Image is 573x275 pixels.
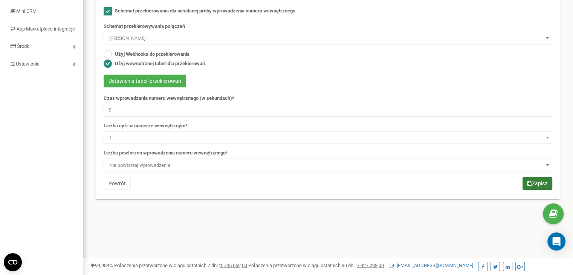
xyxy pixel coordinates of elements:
span: Mini CRM [16,8,37,14]
button: Zapisz [523,177,552,190]
button: Ustawienia tabeli przekierowań [104,75,186,87]
label: Liczba cyfr w numerze wewnętrznym* [104,122,188,130]
a: [EMAIL_ADDRESS][DOMAIN_NAME] [389,263,473,268]
label: Schemat przekierowywania połączeń [104,23,185,30]
label: Użyj wewnętrznej tabeli dla przekierowań [115,60,205,67]
label: Liczba powtórzeń wprowadzenia numeru wewnętrznego* [104,150,228,157]
span: Schemat przekierowania dla nieudanej próby wprowadzenia numeru wewnętrznego [115,8,295,14]
span: App Marketplace integracje [17,26,75,32]
span: Nie powtarzaj wprowadzenia [104,159,552,171]
label: Użyj Webhooka do przekierowania [115,51,189,58]
span: Ustawienia [16,61,40,67]
span: Patrycja Juroszek [104,32,552,44]
label: Czas wprowadzania numeru wewnętrznego (w sekundach)* [104,95,234,102]
span: 1 [106,133,550,143]
span: Nie powtarzaj wprowadzenia [106,160,550,171]
span: 1 [104,131,552,144]
button: Powrót [104,177,131,190]
span: Środki [17,43,31,49]
span: Połączenia przetworzone w ciągu ostatnich 30 dni : [248,263,384,268]
span: 99,989% [90,263,113,268]
span: Patrycja Juroszek [106,33,550,44]
span: Połączenia przetworzone w ciągu ostatnich 7 dni : [114,263,247,268]
u: 7 427 293,00 [357,263,384,268]
div: Open Intercom Messenger [547,232,565,251]
u: 1 745 662,00 [220,263,247,268]
button: Open CMP widget [4,253,22,271]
